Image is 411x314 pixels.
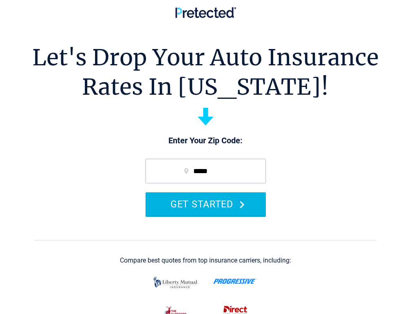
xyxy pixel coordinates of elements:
input: zip code [146,159,266,183]
img: Pretected Logo [175,7,236,18]
button: GET STARTED [146,192,266,216]
img: liberty [151,273,201,292]
h1: Let's Drop Your Auto Insurance Rates In [US_STATE]! [32,43,379,102]
div: Compare best quotes from top insurance carriers, including: [120,257,291,264]
img: progressive [213,278,257,284]
p: Enter Your Zip Code: [137,135,274,147]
